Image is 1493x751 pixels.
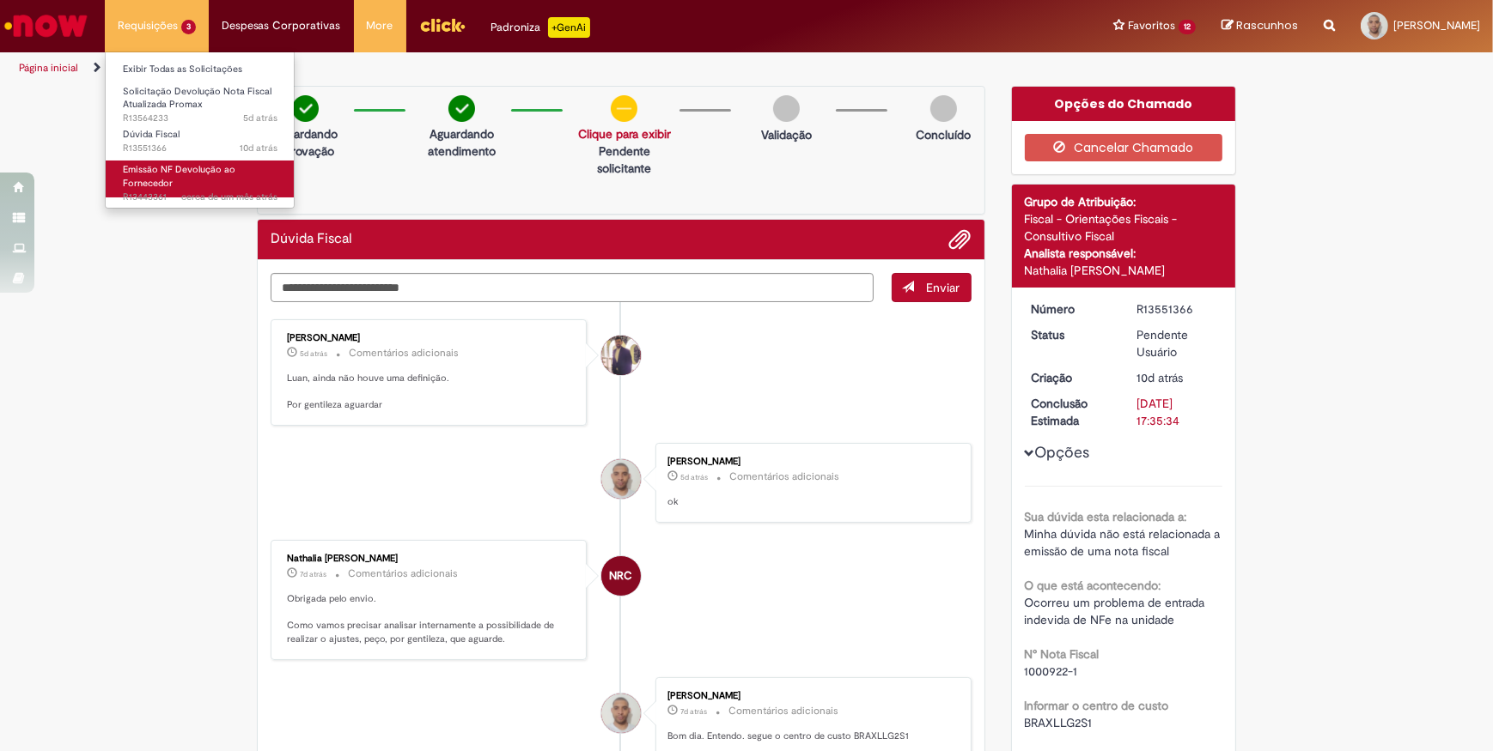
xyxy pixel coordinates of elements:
p: Validação [761,126,812,143]
a: Rascunhos [1222,18,1298,34]
div: 19/09/2025 15:42:50 [1137,369,1216,386]
p: ok [667,495,954,509]
span: Despesas Corporativas [222,17,341,34]
b: Sua dúvida esta relacionada a: [1025,509,1187,524]
span: R13551366 [123,142,277,155]
p: Aguardando Aprovação [265,125,345,160]
p: Pendente solicitante [578,142,671,177]
a: Aberto R13564233 : Solicitação Devolução Nota Fiscal Atualizada Promax [106,82,295,119]
div: Pendente Usuário [1137,326,1216,360]
ul: Requisições [105,51,295,209]
div: Grupo de Atribuição: [1025,193,1223,210]
dt: Status [1019,326,1124,343]
a: Aberto R13551366 : Dúvida Fiscal [106,125,295,157]
p: Luan, ainda não houve uma definição. Por gentileza aguardar [287,372,573,412]
div: [PERSON_NAME] [667,457,954,467]
span: 12 [1179,20,1196,34]
a: Página inicial [19,61,78,75]
div: Nathalia Roberta Cerri De Sant Anna [601,556,641,596]
div: [DATE] 17:35:34 [1137,395,1216,429]
span: NRC [609,555,632,597]
time: 24/09/2025 16:56:29 [243,112,277,124]
span: Ocorreu um problema de entrada indevida de NFe na unidade [1025,595,1209,627]
img: ServiceNow [2,9,90,43]
time: 24/09/2025 17:32:08 [300,348,327,359]
div: R13551366 [1137,300,1216,318]
div: Fiscal - Orientações Fiscais - Consultivo Fiscal [1025,210,1223,245]
span: 7d atrás [300,569,326,579]
div: [PERSON_NAME] [667,691,954,701]
p: Concluído [916,126,971,143]
img: check-circle-green.png [292,95,319,122]
textarea: Digite sua mensagem aqui... [271,273,874,302]
span: 7d atrás [680,706,707,717]
img: check-circle-green.png [448,95,475,122]
span: More [367,17,393,34]
button: Adicionar anexos [949,228,972,251]
div: Padroniza [491,17,590,38]
span: Favoritos [1128,17,1175,34]
img: circle-minus.png [611,95,637,122]
span: 1000922-1 [1025,663,1078,679]
small: Comentários adicionais [729,469,839,484]
button: Cancelar Chamado [1025,134,1223,161]
span: 5d atrás [680,472,708,482]
span: 3 [181,20,196,34]
button: Enviar [892,273,972,302]
p: Bom dia. Entendo. segue o centro de custo BRAXLLG2S1 [667,730,954,743]
div: Gabriel Rodrigues Barao [601,336,641,375]
p: Aguardando atendimento [421,125,502,160]
time: 25/08/2025 10:26:12 [181,191,277,203]
p: +GenAi [548,17,590,38]
span: Minha dúvida não está relacionada a emissão de uma nota fiscal [1025,526,1224,559]
div: Luan Felipe Aredes da Silva [601,693,641,733]
h2: Dúvida Fiscal Histórico de tíquete [271,232,352,247]
time: 24/09/2025 16:44:09 [680,472,708,482]
dt: Número [1019,300,1124,318]
small: Comentários adicionais [348,566,458,581]
b: Informar o centro de custo [1025,698,1169,713]
span: Solicitação Devolução Nota Fiscal Atualizada Promax [123,85,271,112]
span: [PERSON_NAME] [1393,18,1480,33]
small: Comentários adicionais [349,346,459,360]
time: 23/09/2025 10:25:04 [300,569,326,579]
b: O que está acontecendo: [1025,578,1161,593]
span: R13564233 [123,112,277,125]
ul: Trilhas de página [13,52,983,84]
span: 5d atrás [243,112,277,124]
span: Dúvida Fiscal [123,128,180,141]
b: N° Nota Fiscal [1025,646,1100,662]
time: 19/09/2025 15:42:50 [1137,370,1183,385]
small: Comentários adicionais [728,704,838,718]
div: Analista responsável: [1025,245,1223,262]
div: Nathalia [PERSON_NAME] [287,554,573,564]
span: Emissão NF Devolução ao Fornecedor [123,163,235,190]
img: img-circle-grey.png [930,95,957,122]
time: 23/09/2025 10:19:43 [680,706,707,717]
div: Luan Felipe Aredes da Silva [601,459,641,499]
span: Requisições [118,17,178,34]
dt: Conclusão Estimada [1019,395,1124,429]
a: Clique para exibir [578,126,671,142]
a: Aberto R13443361 : Emissão NF Devolução ao Fornecedor [106,160,295,197]
span: 5d atrás [300,348,327,359]
a: Exibir Todas as Solicitações [106,60,295,79]
div: [PERSON_NAME] [287,333,573,343]
div: Nathalia [PERSON_NAME] [1025,262,1223,279]
span: 10d atrás [240,142,277,154]
img: img-circle-grey.png [773,95,800,122]
span: Enviar [927,280,960,295]
span: Rascunhos [1236,17,1298,33]
div: Opções do Chamado [1012,87,1236,121]
span: BRAXLLG2S1 [1025,715,1093,730]
img: click_logo_yellow_360x200.png [419,12,466,38]
span: 10d atrás [1137,370,1183,385]
time: 19/09/2025 15:42:52 [240,142,277,154]
span: cerca de um mês atrás [181,191,277,203]
p: Obrigada pelo envio. Como vamos precisar analisar internamente a possibilidade de realizar o ajus... [287,592,573,646]
dt: Criação [1019,369,1124,386]
span: R13443361 [123,191,277,204]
